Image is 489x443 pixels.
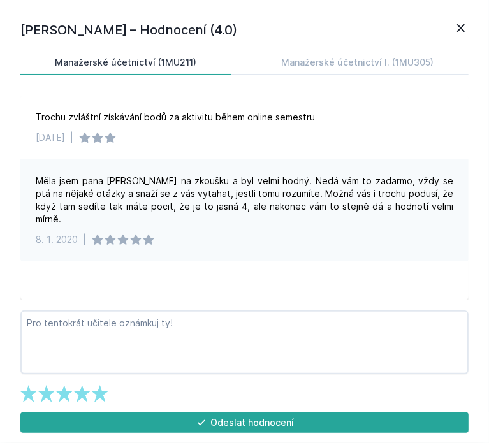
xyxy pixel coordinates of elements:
div: [DATE] [36,131,65,144]
div: 8. 1. 2020 [36,233,78,246]
div: | [70,131,73,144]
div: Trochu zvláštní získávání bodů za aktivitu během online semestru [36,111,315,124]
div: | [83,233,86,246]
div: Měla jsem pana [PERSON_NAME] na zkoušku a byl velmi hodný. Nedá vám to zadarmo, vždy se ptá na ně... [36,175,453,226]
